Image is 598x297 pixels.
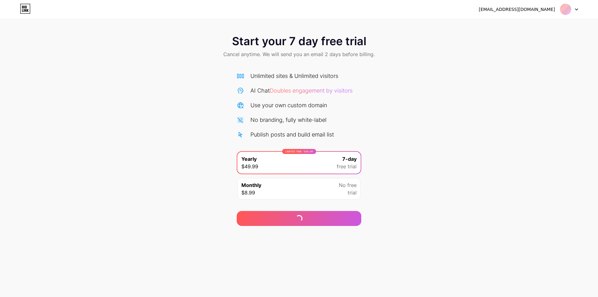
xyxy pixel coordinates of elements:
[250,86,353,95] div: AI Chat
[479,6,555,13] div: [EMAIL_ADDRESS][DOMAIN_NAME]
[337,163,357,170] span: free trial
[339,181,357,189] span: No free
[241,155,257,163] span: Yearly
[241,181,261,189] span: Monthly
[223,50,375,58] span: Cancel anytime. We will send you an email 2 days before billing.
[282,149,316,154] div: LIMITED TIME : 50% off
[250,130,334,139] div: Publish posts and build email list
[270,87,353,94] span: Doubles engagement by visitors
[250,116,326,124] div: No branding, fully white-label
[250,72,338,80] div: Unlimited sites & Unlimited visitors
[250,101,327,109] div: Use your own custom domain
[241,189,255,196] span: $8.99
[348,189,357,196] span: trial
[232,35,366,47] span: Start your 7 day free trial
[241,163,258,170] span: $49.99
[342,155,357,163] span: 7-day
